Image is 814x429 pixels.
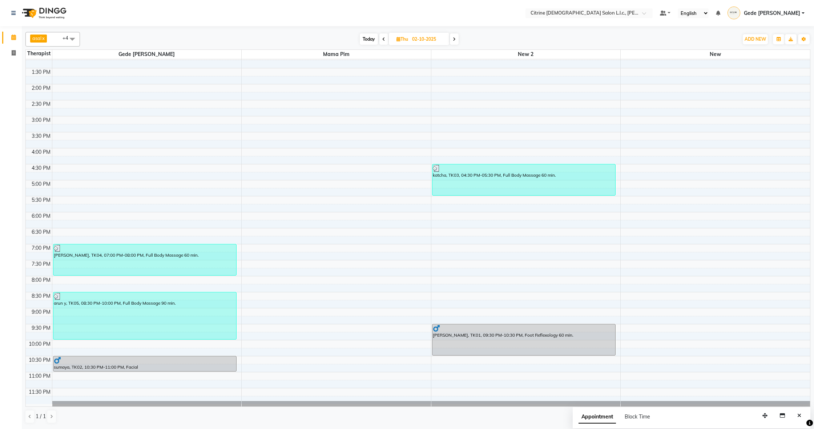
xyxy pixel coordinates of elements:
a: x [41,35,45,41]
div: arun y, TK05, 08:30 PM-10:00 PM, Full Body Massage 90 min. [53,292,237,339]
button: ADD NEW [743,34,768,44]
div: 3:00 PM [30,116,52,124]
span: Block Time [625,413,650,420]
div: 10:00 PM [27,340,52,348]
div: 1:30 PM [30,68,52,76]
div: 8:00 PM [30,276,52,284]
div: 5:30 PM [30,196,52,204]
span: new 2 [431,50,621,59]
img: logo [19,3,68,23]
span: asal [32,35,41,41]
div: 10:30 PM [27,356,52,364]
button: Close [794,410,805,421]
div: 11:00 PM [27,372,52,380]
div: [PERSON_NAME], TK01, 09:30 PM-10:30 PM, Foot Reflexology 60 min. [432,324,616,355]
div: katcha, TK03, 04:30 PM-05:30 PM, Full Body Massage 60 min. [432,164,616,195]
div: 7:00 PM [30,244,52,252]
div: 9:00 PM [30,308,52,316]
div: sumaya, TK02, 10:30 PM-11:00 PM, Facial [53,356,237,371]
input: 2025-10-02 [410,34,446,45]
div: 5:00 PM [30,180,52,188]
div: 11:30 PM [27,388,52,396]
div: 6:00 PM [30,212,52,220]
span: Gede [PERSON_NAME] [52,50,242,59]
span: new [621,50,810,59]
div: 4:30 PM [30,164,52,172]
div: 7:30 PM [30,260,52,268]
div: [PERSON_NAME], TK04, 07:00 PM-08:00 PM, Full Body Massage 60 min. [53,244,237,275]
div: 9:30 PM [30,324,52,332]
div: 2:30 PM [30,100,52,108]
span: 1 / 1 [36,413,46,420]
span: Mama Pim [242,50,431,59]
div: 6:30 PM [30,228,52,236]
span: Gede [PERSON_NAME] [744,9,800,17]
span: ADD NEW [745,36,766,42]
img: Gede Yohanes Marthana [728,7,740,19]
div: 2:00 PM [30,84,52,92]
span: Today [360,33,378,45]
div: 3:30 PM [30,132,52,140]
div: Therapist [26,50,52,57]
div: 8:30 PM [30,292,52,300]
span: +4 [63,35,74,41]
span: Appointment [579,410,616,424]
div: 4:00 PM [30,148,52,156]
span: Thu [395,36,410,42]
